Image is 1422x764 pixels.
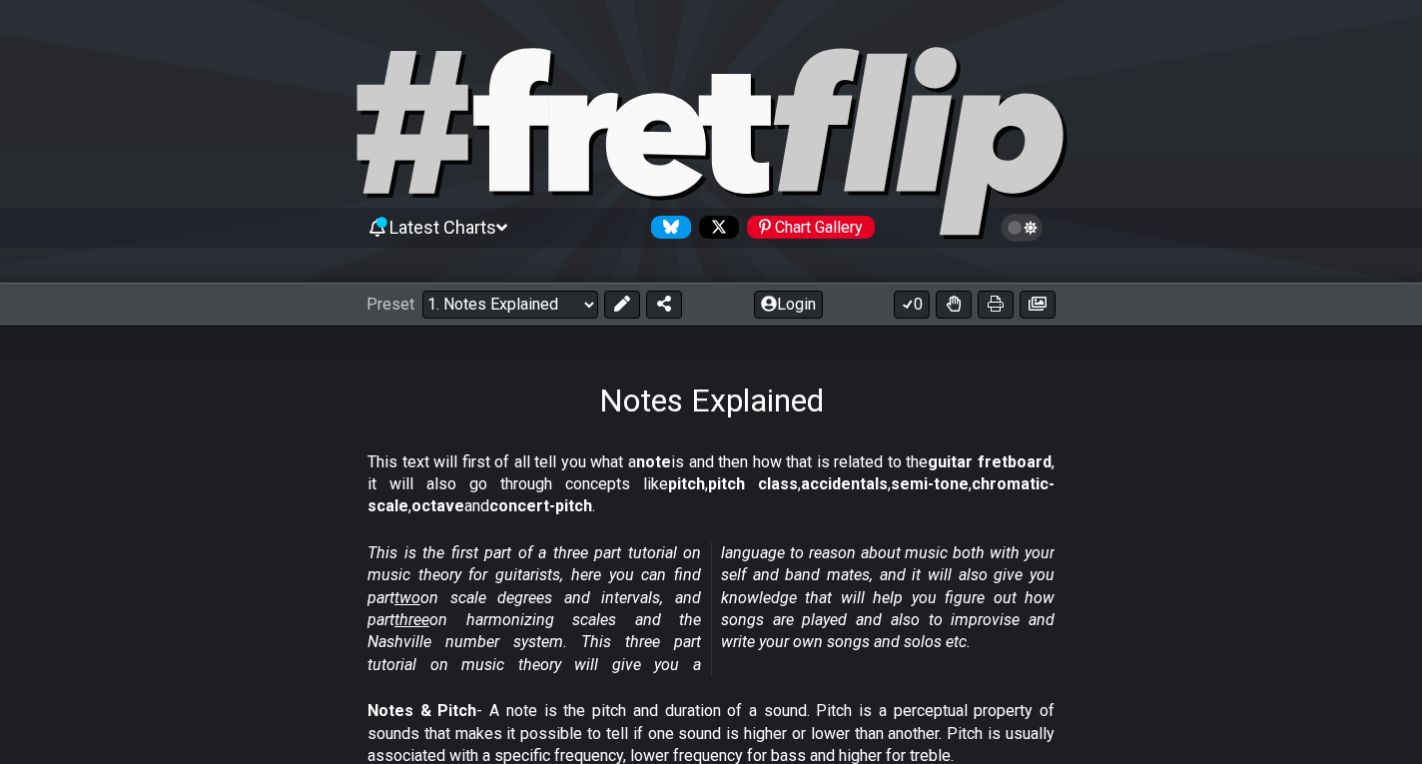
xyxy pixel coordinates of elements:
[643,216,691,239] a: Follow #fretflip at Bluesky
[394,610,429,629] span: three
[646,291,682,319] button: Share Preset
[708,474,798,493] strong: pitch class
[691,216,739,239] a: Follow #fretflip at X
[366,295,414,314] span: Preset
[801,474,888,493] strong: accidentals
[894,291,930,319] button: 0
[367,451,1055,518] p: This text will first of all tell you what a is and then how that is related to the , it will also...
[367,543,1055,674] em: This is the first part of a three part tutorial on music theory for guitarists, here you can find...
[389,217,496,238] span: Latest Charts
[367,701,476,720] strong: Notes & Pitch
[422,291,598,319] select: Preset
[489,496,592,515] strong: concert-pitch
[936,291,972,319] button: Toggle Dexterity for all fretkits
[599,382,824,419] h1: Notes Explained
[668,474,705,493] strong: pitch
[1011,219,1034,237] span: Toggle light / dark theme
[891,474,969,493] strong: semi-tone
[739,216,875,239] a: #fretflip at Pinterest
[394,588,420,607] span: two
[754,291,823,319] button: Login
[928,452,1052,471] strong: guitar fretboard
[747,216,875,239] div: Chart Gallery
[636,452,671,471] strong: note
[978,291,1014,319] button: Print
[604,291,640,319] button: Edit Preset
[411,496,464,515] strong: octave
[1020,291,1056,319] button: Create image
